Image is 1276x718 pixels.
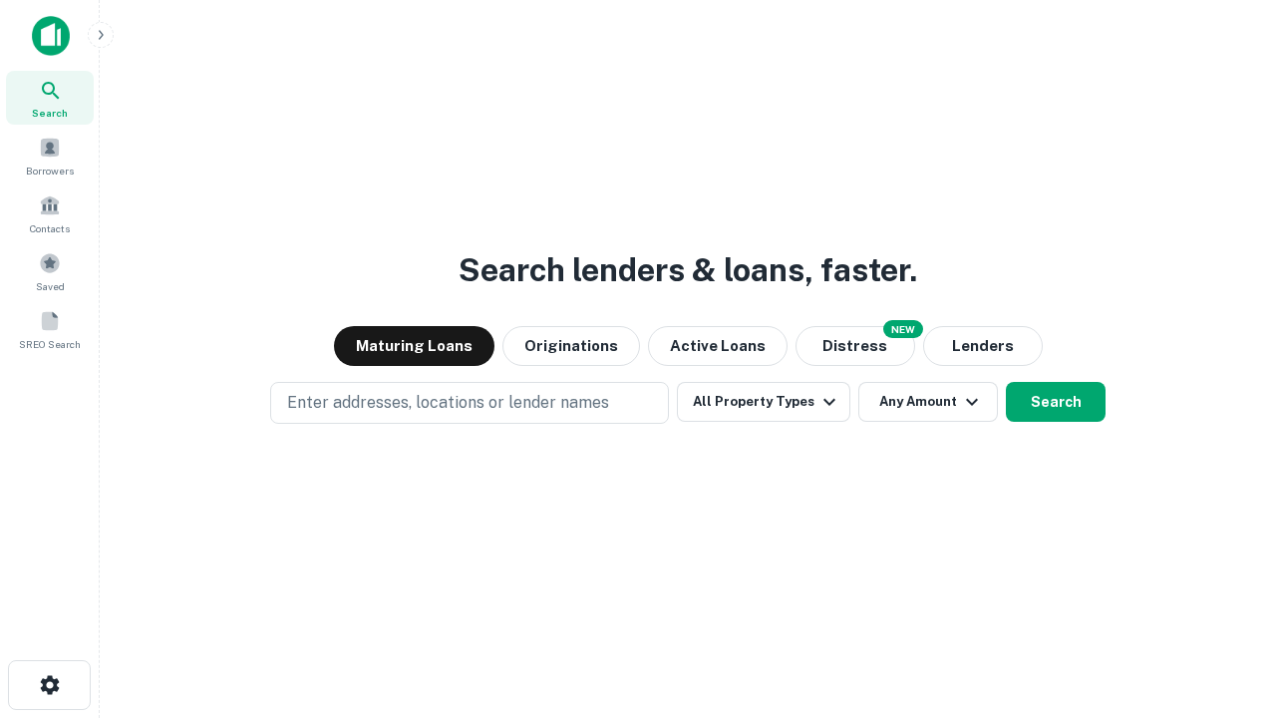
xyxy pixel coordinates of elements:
[32,105,68,121] span: Search
[6,129,94,182] a: Borrowers
[648,326,788,366] button: Active Loans
[923,326,1043,366] button: Lenders
[6,302,94,356] a: SREO Search
[796,326,915,366] button: Search distressed loans with lien and other non-mortgage details.
[334,326,494,366] button: Maturing Loans
[6,244,94,298] a: Saved
[19,336,81,352] span: SREO Search
[883,320,923,338] div: NEW
[677,382,850,422] button: All Property Types
[30,220,70,236] span: Contacts
[1176,558,1276,654] iframe: Chat Widget
[287,391,609,415] p: Enter addresses, locations or lender names
[36,278,65,294] span: Saved
[270,382,669,424] button: Enter addresses, locations or lender names
[1006,382,1106,422] button: Search
[26,163,74,179] span: Borrowers
[32,16,70,56] img: capitalize-icon.png
[6,186,94,240] a: Contacts
[858,382,998,422] button: Any Amount
[502,326,640,366] button: Originations
[6,71,94,125] a: Search
[459,246,917,294] h3: Search lenders & loans, faster.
